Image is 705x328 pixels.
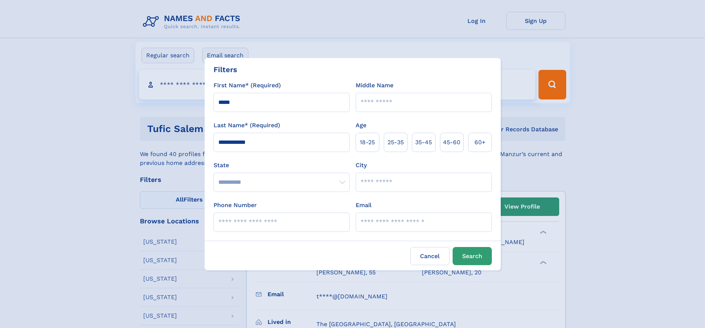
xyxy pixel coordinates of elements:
[453,247,492,265] button: Search
[356,81,393,90] label: Middle Name
[214,64,237,75] div: Filters
[214,161,350,170] label: State
[410,247,450,265] label: Cancel
[387,138,404,147] span: 25‑35
[214,201,257,210] label: Phone Number
[360,138,375,147] span: 18‑25
[443,138,460,147] span: 45‑60
[214,81,281,90] label: First Name* (Required)
[356,161,367,170] label: City
[356,201,372,210] label: Email
[474,138,486,147] span: 60+
[415,138,432,147] span: 35‑45
[356,121,366,130] label: Age
[214,121,280,130] label: Last Name* (Required)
